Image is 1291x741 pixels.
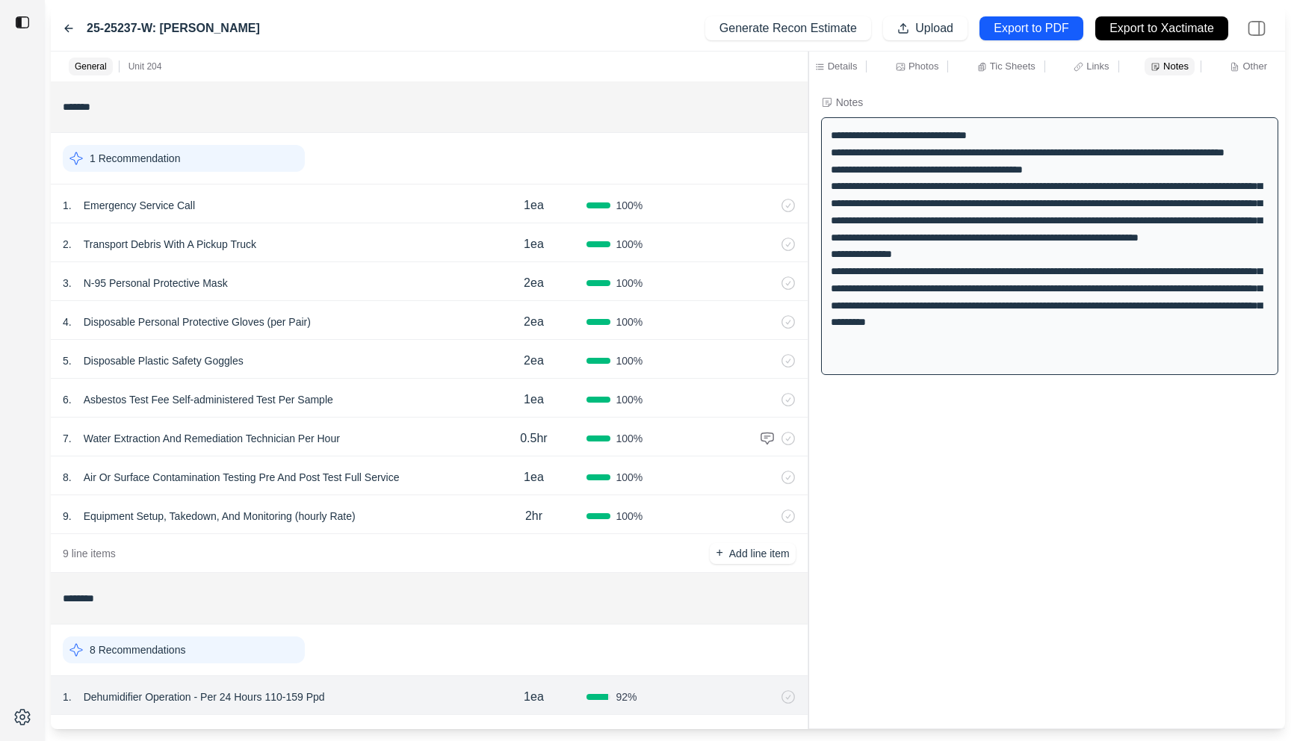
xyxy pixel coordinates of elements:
p: Generate Recon Estimate [719,20,857,37]
p: Upload [915,20,953,37]
p: Export to PDF [994,20,1068,37]
button: Export to Xactimate [1095,16,1228,40]
label: 25-25237-W: [PERSON_NAME] [87,19,260,37]
button: Export to PDF [979,16,1083,40]
button: Upload [883,16,968,40]
img: toggle sidebar [15,15,30,30]
img: right-panel.svg [1240,12,1273,45]
button: Generate Recon Estimate [705,16,871,40]
p: Export to Xactimate [1109,20,1214,37]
